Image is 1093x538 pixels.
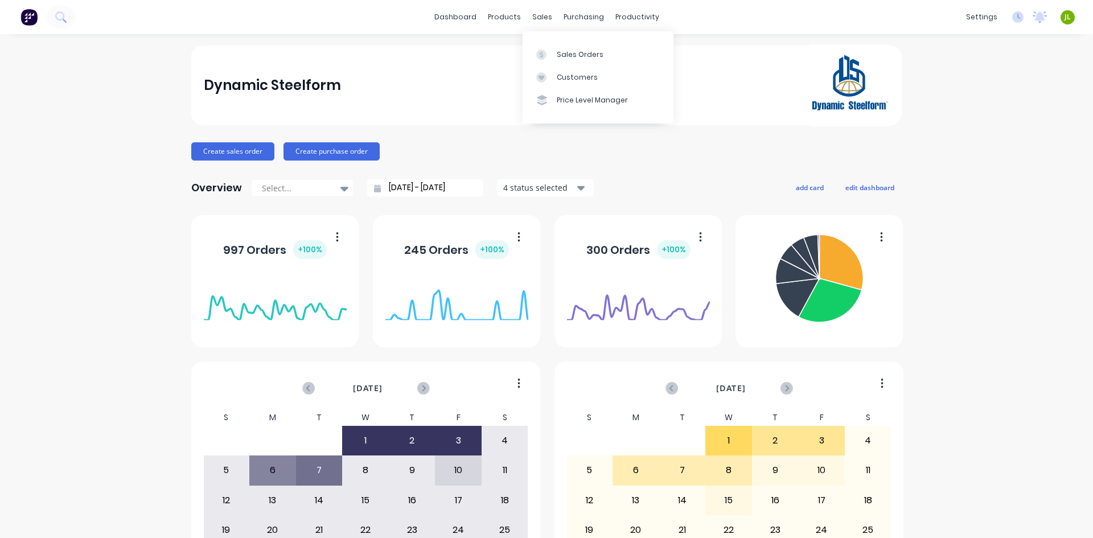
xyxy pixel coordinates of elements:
[799,486,844,515] div: 17
[567,486,613,515] div: 12
[204,486,249,515] div: 12
[191,142,274,161] button: Create sales order
[558,9,610,26] div: purchasing
[482,409,528,426] div: S
[523,66,673,89] a: Customers
[657,240,691,259] div: + 100 %
[527,9,558,26] div: sales
[482,426,528,455] div: 4
[429,9,482,26] a: dashboard
[283,142,380,161] button: Create purchase order
[810,44,889,126] img: Dynamic Steelform
[389,426,435,455] div: 2
[752,409,799,426] div: T
[613,486,659,515] div: 13
[343,426,388,455] div: 1
[753,486,798,515] div: 16
[482,486,528,515] div: 18
[497,179,594,196] button: 4 status selected
[343,456,388,484] div: 8
[204,74,341,97] div: Dynamic Steelform
[523,43,673,65] a: Sales Orders
[567,456,613,484] div: 5
[435,456,481,484] div: 10
[799,426,844,455] div: 3
[250,486,295,515] div: 13
[353,382,383,395] span: [DATE]
[845,456,891,484] div: 11
[838,180,902,195] button: edit dashboard
[557,95,628,105] div: Price Level Manager
[706,486,751,515] div: 15
[389,486,435,515] div: 16
[435,486,481,515] div: 17
[475,240,509,259] div: + 100 %
[203,409,250,426] div: S
[660,456,705,484] div: 7
[799,456,844,484] div: 10
[706,456,751,484] div: 8
[523,89,673,112] a: Price Level Manager
[798,409,845,426] div: F
[342,409,389,426] div: W
[613,456,659,484] div: 6
[482,9,527,26] div: products
[343,486,388,515] div: 15
[435,409,482,426] div: F
[250,456,295,484] div: 6
[1065,12,1071,22] span: JL
[610,9,665,26] div: productivity
[845,486,891,515] div: 18
[753,456,798,484] div: 9
[845,409,891,426] div: S
[191,176,242,199] div: Overview
[660,486,705,515] div: 14
[586,240,691,259] div: 300 Orders
[557,72,598,83] div: Customers
[753,426,798,455] div: 2
[389,409,435,426] div: T
[297,486,342,515] div: 14
[249,409,296,426] div: M
[788,180,831,195] button: add card
[845,426,891,455] div: 4
[435,426,481,455] div: 3
[557,50,603,60] div: Sales Orders
[296,409,343,426] div: T
[20,9,38,26] img: Factory
[404,240,509,259] div: 245 Orders
[223,240,327,259] div: 997 Orders
[293,240,327,259] div: + 100 %
[482,456,528,484] div: 11
[705,409,752,426] div: W
[613,409,659,426] div: M
[960,9,1003,26] div: settings
[204,456,249,484] div: 5
[389,456,435,484] div: 9
[297,456,342,484] div: 7
[659,409,706,426] div: T
[503,182,575,194] div: 4 status selected
[566,409,613,426] div: S
[706,426,751,455] div: 1
[716,382,746,395] span: [DATE]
